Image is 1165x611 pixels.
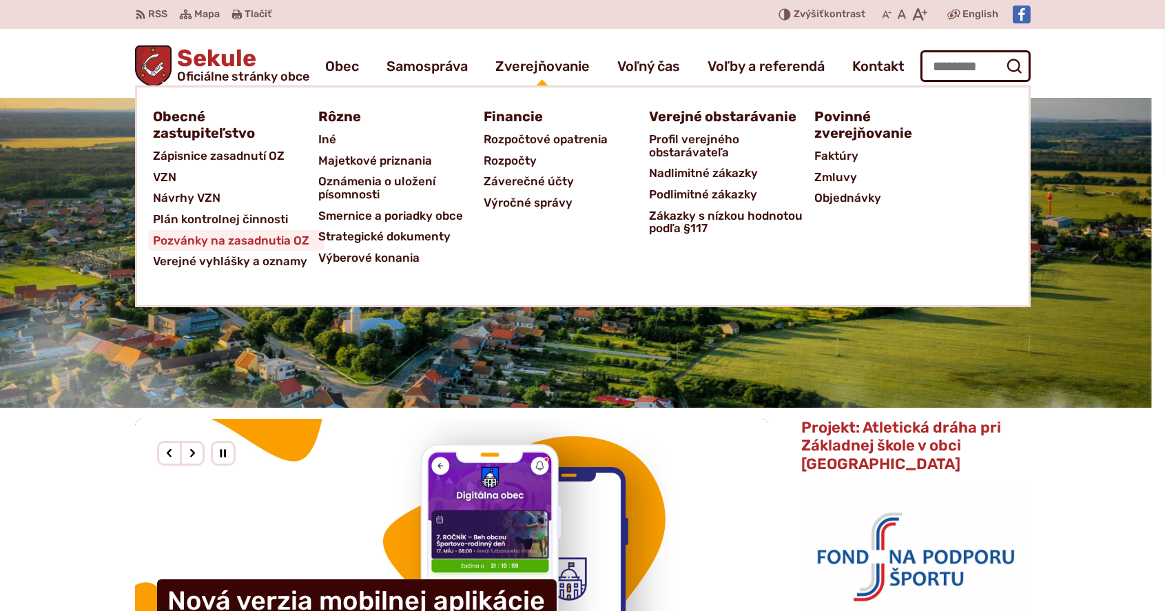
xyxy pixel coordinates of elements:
[815,145,980,167] a: Faktúry
[319,247,420,269] span: Výberové konania
[815,104,964,145] a: Povinné zverejňovanie
[960,6,1002,23] a: English
[319,104,468,129] a: Rôzne
[815,167,980,188] a: Zmluvy
[319,205,464,227] span: Smernice a poriadky obce
[963,6,999,23] span: English
[484,129,608,150] span: Rozpočtové opatrenia
[154,251,308,272] span: Verejné vyhlášky a oznamy
[325,47,359,85] a: Obec
[484,150,537,172] span: Rozpočty
[154,145,319,167] a: Zápisnice zasadnutí OZ
[650,163,759,184] span: Nadlimitné zákazky
[484,150,650,172] a: Rozpočty
[386,47,468,85] a: Samospráva
[154,167,319,188] a: VZN
[177,70,309,83] span: Oficiálne stránky obce
[180,441,205,466] div: Nasledujúci slajd
[650,205,815,239] a: Zákazky s nízkou hodnotou podľa §117
[154,187,221,209] span: Návrhy VZN
[650,104,797,129] span: Verejné obstarávanie
[319,150,484,172] a: Majetkové priznania
[154,230,319,251] a: Pozvánky na zasadnutia OZ
[484,192,650,214] a: Výročné správy
[319,129,484,150] a: Iné
[154,209,319,230] a: Plán kontrolnej činnosti
[484,192,573,214] span: Výročné správy
[154,251,319,272] a: Verejné vyhlášky a oznamy
[484,104,633,129] a: Financie
[650,184,815,205] a: Podlimitné zákazky
[815,145,859,167] span: Faktúry
[650,129,815,163] a: Profil verejného obstarávateľa
[815,187,980,209] a: Objednávky
[319,150,433,172] span: Majetkové priznania
[149,6,168,23] span: RSS
[650,184,758,205] span: Podlimitné zákazky
[708,47,825,85] a: Voľby a referendá
[319,247,484,269] a: Výberové konania
[801,418,1001,473] span: Projekt: Atletická dráha pri Základnej škole v obci [GEOGRAPHIC_DATA]
[319,171,484,205] a: Oznámenia o uložení písomnosti
[815,167,858,188] span: Zmluvy
[319,129,337,150] span: Iné
[154,104,302,145] a: Obecné zastupiteľstvo
[484,171,575,192] span: Záverečné účty
[484,171,650,192] a: Záverečné účty
[495,47,590,85] a: Zverejňovanie
[154,167,177,188] span: VZN
[154,187,319,209] a: Návrhy VZN
[794,8,824,20] span: Zvýšiť
[815,187,882,209] span: Objednávky
[319,226,451,247] span: Strategické dokumenty
[195,6,220,23] span: Mapa
[794,9,865,21] span: kontrast
[172,47,309,83] h1: Sekule
[617,47,680,85] a: Voľný čas
[154,230,310,251] span: Pozvánky na zasadnutia OZ
[245,9,272,21] span: Tlačiť
[319,226,484,247] a: Strategické dokumenty
[650,163,815,184] a: Nadlimitné zákazky
[484,129,650,150] a: Rozpočtové opatrenia
[135,45,172,87] img: Prejsť na domovskú stránku
[154,145,285,167] span: Zápisnice zasadnutí OZ
[484,104,544,129] span: Financie
[852,47,905,85] a: Kontakt
[157,441,182,466] div: Predošlý slajd
[135,45,310,87] a: Logo Sekule, prejsť na domovskú stránku.
[154,209,289,230] span: Plán kontrolnej činnosti
[211,441,236,466] div: Pozastaviť pohyb slajdera
[319,205,484,227] a: Smernice a poriadky obce
[650,104,798,129] a: Verejné obstarávanie
[1013,6,1031,23] img: Prejsť na Facebook stránku
[319,104,362,129] span: Rôzne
